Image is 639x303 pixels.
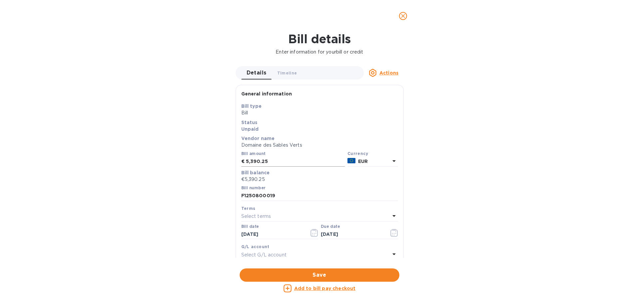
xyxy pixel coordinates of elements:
b: Bill balance [241,170,270,175]
u: Add to bill pay checkout [294,286,356,291]
b: Bill type [241,103,262,109]
input: Enter bill number [241,191,398,201]
span: Timeline [277,70,297,76]
p: Select G/L account [241,251,287,258]
b: Currency [347,151,368,156]
span: Details [247,68,267,77]
b: Terms [241,206,256,211]
b: Status [241,120,258,125]
p: Select terms [241,213,271,220]
p: Unpaid [241,126,398,132]
p: Enter information for your bill or credit [5,49,634,56]
p: Bill [241,109,398,116]
b: Vendor name [241,136,275,141]
u: Actions [379,70,398,76]
h1: Bill details [5,32,634,46]
button: Save [240,268,399,282]
b: General information [241,91,292,96]
label: Bill date [241,225,259,228]
p: Domaine des Sables Verts [241,142,398,149]
input: Due date [321,229,384,239]
label: Bill amount [241,152,265,156]
button: close [395,8,411,24]
input: Select date [241,229,304,239]
b: EUR [358,159,368,164]
p: €5,390.25 [241,176,398,183]
span: Save [245,271,394,279]
b: G/L account [241,244,270,249]
label: Bill number [241,186,265,190]
label: Due date [321,225,340,228]
input: € Enter bill amount [246,157,345,167]
div: € [241,157,246,167]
